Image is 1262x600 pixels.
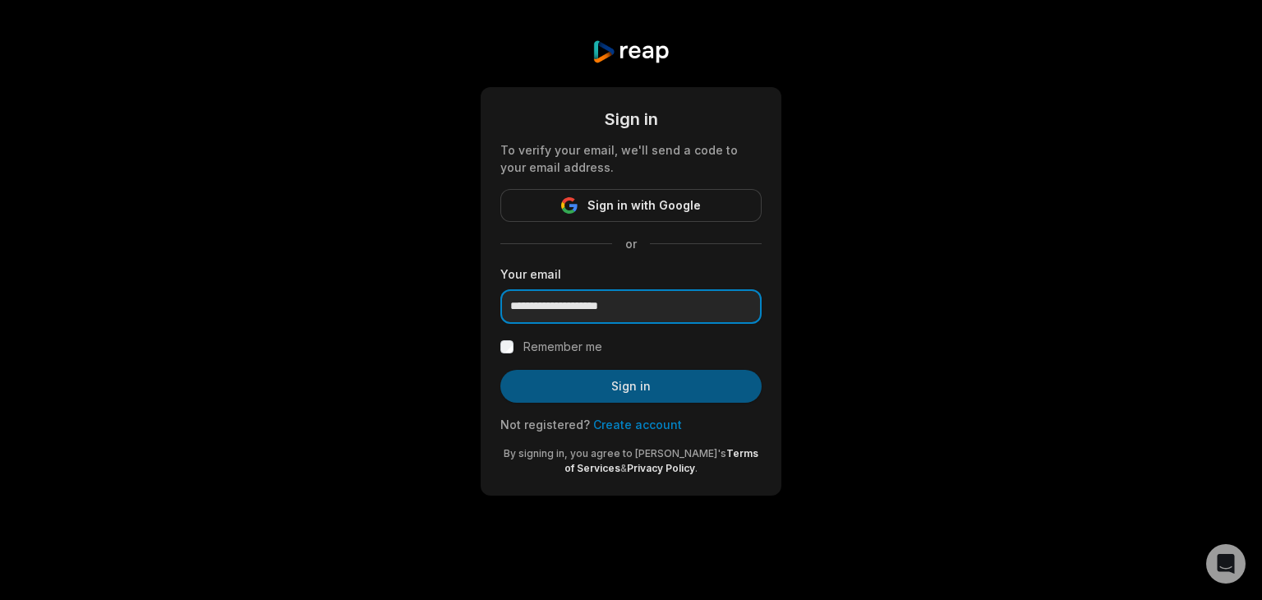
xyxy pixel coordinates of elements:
[500,141,762,176] div: To verify your email, we'll send a code to your email address.
[500,265,762,283] label: Your email
[592,39,670,64] img: reap
[500,107,762,132] div: Sign in
[500,370,762,403] button: Sign in
[523,337,602,357] label: Remember me
[500,418,590,432] span: Not registered?
[593,418,682,432] a: Create account
[627,462,695,474] a: Privacy Policy
[500,189,762,222] button: Sign in with Google
[695,462,698,474] span: .
[564,447,758,474] a: Terms of Services
[1206,544,1246,584] div: Open Intercom Messenger
[587,196,701,215] span: Sign in with Google
[504,447,726,459] span: By signing in, you agree to [PERSON_NAME]'s
[612,235,650,252] span: or
[620,462,627,474] span: &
